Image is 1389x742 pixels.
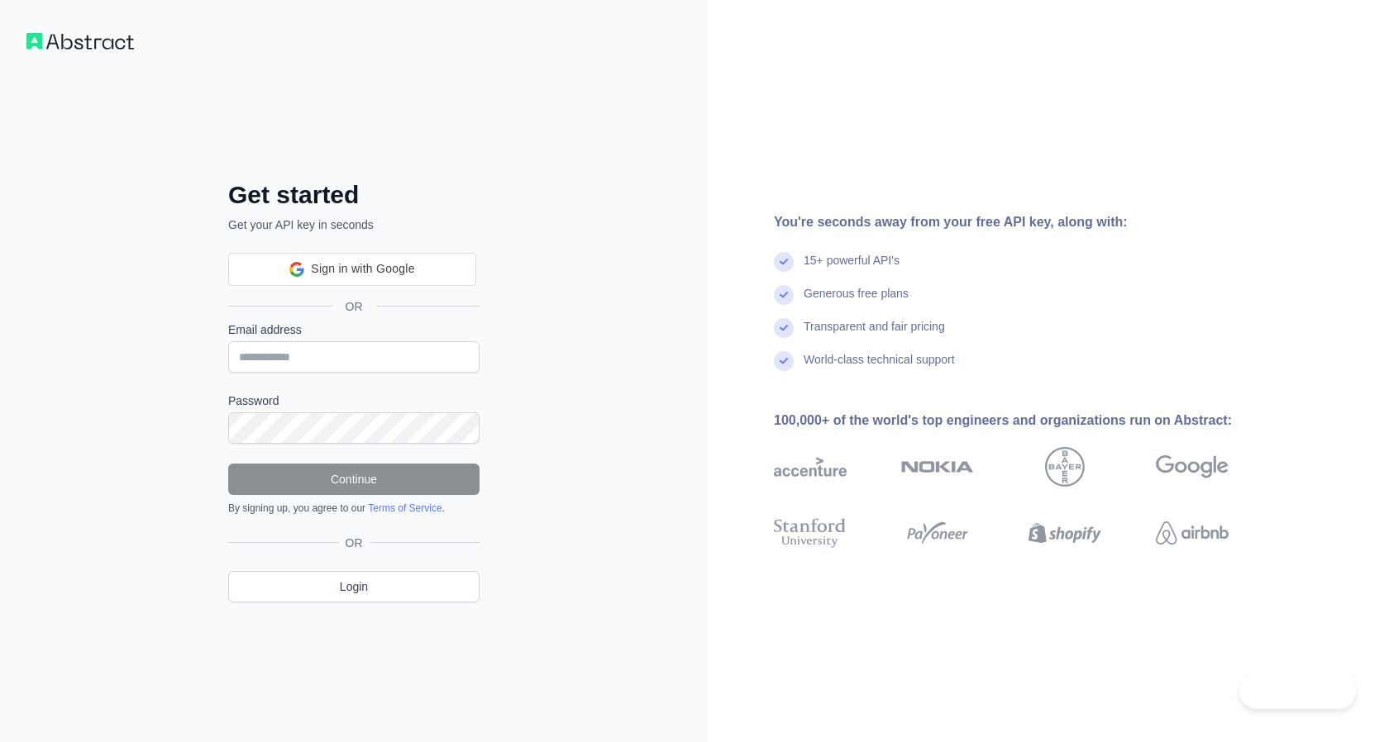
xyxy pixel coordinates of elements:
[1045,447,1085,487] img: bayer
[228,216,480,233] p: Get your API key in seconds
[1156,515,1229,551] img: airbnb
[804,252,900,285] div: 15+ powerful API's
[901,447,974,487] img: nokia
[368,502,442,514] a: Terms of Service
[804,318,945,351] div: Transparent and fair pricing
[1029,515,1101,551] img: shopify
[804,285,909,318] div: Generous free plans
[26,33,134,50] img: Workflow
[228,321,480,338] label: Email address
[774,515,847,551] img: stanford university
[228,392,480,409] label: Password
[228,464,480,495] button: Continue
[1239,674,1356,709] iframe: Toggle Customer Support
[339,535,370,551] span: OR
[804,351,955,384] div: World-class technical support
[311,260,414,278] span: Sign in with Google
[228,502,480,515] div: By signing up, you agree to our .
[774,212,1282,232] div: You're seconds away from your free API key, along with:
[1156,447,1229,487] img: google
[774,411,1282,430] div: 100,000+ of the world's top engineers and organizations run on Abstract:
[774,447,847,487] img: accenture
[228,571,480,602] a: Login
[774,351,794,371] img: check mark
[228,253,476,286] div: Sign in with Google
[228,180,480,210] h2: Get started
[774,252,794,272] img: check mark
[901,515,974,551] img: payoneer
[774,285,794,305] img: check mark
[774,318,794,338] img: check mark
[332,298,376,315] span: OR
